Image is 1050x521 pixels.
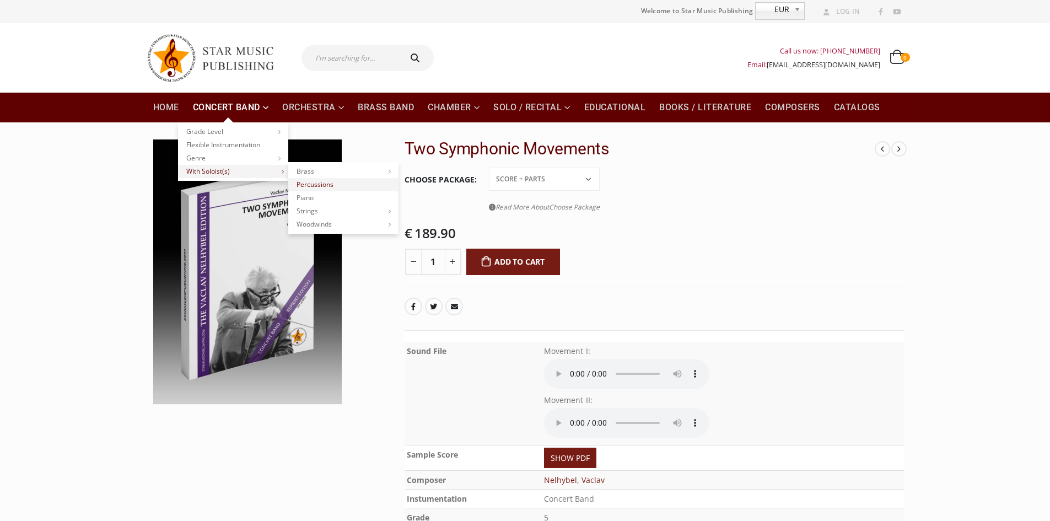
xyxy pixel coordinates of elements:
a: Read More AboutChoose Package [489,200,600,214]
div: Call us now: [PHONE_NUMBER] [747,44,880,58]
a: Books / Literature [653,93,758,122]
a: Catalogs [827,93,887,122]
b: Composer [407,475,446,485]
a: Educational [578,93,653,122]
a: Youtube [890,5,904,19]
span: 0 [901,53,909,62]
td: Concert Band [542,489,904,508]
a: Solo / Recital [487,93,577,122]
a: Orchestra [276,93,351,122]
a: Composers [758,93,827,122]
a: Facebook [405,298,422,315]
a: Concert Band [186,93,276,122]
a: Grade Level [178,125,288,138]
b: Instumentation [407,493,467,504]
a: Log In [819,4,860,19]
button: Add to cart [466,249,561,275]
a: Genre [178,152,288,165]
p: Movement II: [544,393,902,408]
a: Piano [288,191,399,205]
button: + [445,249,461,275]
a: Strings [288,205,399,218]
a: Flexible Instrumentation [178,138,288,152]
a: Home [147,93,186,122]
b: Sound File [407,346,446,356]
button: - [405,249,422,275]
a: Facebook [874,5,888,19]
input: I'm searching for... [301,45,399,71]
span: Welcome to Star Music Publishing [641,3,753,19]
th: Sample Score [405,445,542,470]
bdi: 189.90 [405,224,456,242]
h2: Two Symphonic Movements [405,139,875,159]
p: Movement I: [544,344,902,359]
span: Choose Package [549,202,600,212]
img: SMP-10-0095 3D [153,139,342,404]
a: Brass [288,165,399,178]
a: Chamber [421,93,486,122]
a: Twitter [425,298,443,315]
a: SHOW PDF [544,448,596,468]
span: € [405,224,412,242]
input: Product quantity [421,249,445,275]
label: Choose Package [405,168,477,191]
a: With Soloist(s) [178,165,288,178]
a: Brass Band [351,93,421,122]
a: Woodwinds [288,218,399,231]
img: Star Music Publishing [147,29,284,87]
button: Search [399,45,434,71]
a: Percussions [288,178,399,191]
a: [EMAIL_ADDRESS][DOMAIN_NAME] [767,60,880,69]
div: Email: [747,58,880,72]
a: Email [445,298,463,315]
span: EUR [756,3,790,16]
a: Nelhybel, Vaclav [544,475,605,485]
